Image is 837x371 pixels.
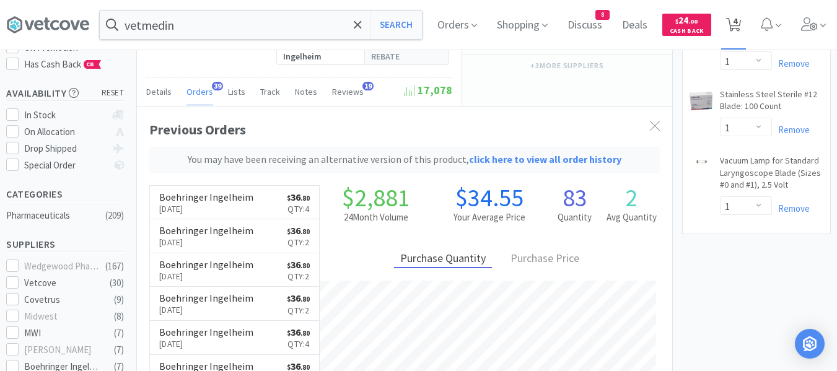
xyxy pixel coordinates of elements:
[159,361,253,371] h6: Boehringer Ingelheim
[287,292,310,304] span: 36
[24,292,101,307] div: Covetrus
[159,260,253,269] h6: Boehringer Ingelheim
[772,58,810,69] a: Remove
[287,337,310,351] p: Qty: 4
[320,185,433,210] h1: $2,881
[150,321,319,355] a: Boehringer Ingelheim[DATE]$36.80Qty:4
[110,276,124,290] div: ( 30 )
[287,261,291,270] span: $
[114,309,124,324] div: ( 8 )
[24,343,101,357] div: [PERSON_NAME]
[6,86,124,100] h5: Availability
[159,303,253,316] p: [DATE]
[6,187,124,201] h5: Categories
[772,124,810,136] a: Remove
[287,258,310,271] span: 36
[675,17,678,25] span: $
[84,61,97,68] span: CB
[720,89,824,118] a: Stainless Steel Sterile #12 Blade: 100 Count
[524,57,610,74] button: +3more suppliers
[260,86,280,97] span: Track
[362,82,374,90] span: 19
[150,186,319,220] a: Boehringer Ingelheim[DATE]$36.80Qty:4
[24,259,101,274] div: Wedgewood Pharmacy
[546,210,603,225] h2: Quantity
[159,192,253,202] h6: Boehringer Ingelheim
[300,295,310,303] span: . 80
[100,11,422,39] input: Search by item, sku, manufacturer, ingredient, size...
[689,91,714,111] img: de2eaa0223524180b072a9d6cbd8f757_20671.png
[159,269,253,283] p: [DATE]
[159,225,253,235] h6: Boehringer Ingelheim
[370,11,422,39] button: Search
[159,202,253,216] p: [DATE]
[186,86,213,97] span: Orders
[287,194,291,203] span: $
[287,295,291,303] span: $
[675,14,698,26] span: 24
[295,86,317,97] span: Notes
[394,250,492,269] div: Purchase Quantity
[212,82,223,90] span: 39
[287,326,310,338] span: 36
[404,83,452,97] span: 17,078
[795,329,825,359] div: Open Intercom Messenger
[149,119,660,173] div: Previous Orders
[24,108,107,123] div: In Stock
[662,8,711,41] a: $24.00Cash Back
[720,155,824,196] a: Vacuum Lamp for Standard Laryngoscope Blade (Sizes #0 and #1), 2.5 Volt
[433,210,546,225] h2: Your Average Price
[670,28,704,36] span: Cash Back
[433,185,546,210] h1: $34.55
[603,210,660,225] h2: Avg Quantity
[287,303,310,317] p: Qty: 2
[24,158,107,173] div: Special Order
[287,227,291,236] span: $
[150,219,319,253] a: Boehringer Ingelheim[DATE]$36.80Qty:2
[154,152,655,168] p: You may have been receiving an alternative version of this product,
[563,20,607,31] a: Discuss8
[105,259,124,274] div: ( 167 )
[596,11,609,19] span: 8
[24,276,101,290] div: Vetcove
[287,235,310,249] p: Qty: 2
[469,153,621,165] a: click here to view all order history
[159,337,253,351] p: [DATE]
[287,202,310,216] p: Qty: 4
[6,208,107,223] div: Pharmaceuticals
[24,124,107,139] div: On Allocation
[603,185,660,210] h1: 2
[332,86,364,97] span: Reviews
[287,329,291,338] span: $
[287,191,310,203] span: 36
[159,293,253,303] h6: Boehringer Ingelheim
[159,235,253,249] p: [DATE]
[300,194,310,203] span: . 80
[24,326,101,341] div: MWI
[24,141,107,156] div: Drop Shipped
[772,203,810,214] a: Remove
[300,227,310,236] span: . 80
[689,157,714,168] img: 1bffc10daa3b404b9ea7b99a8c841540_20195.png
[721,21,747,32] a: 4
[287,269,310,283] p: Qty: 2
[300,329,310,338] span: . 80
[159,327,253,337] h6: Boehringer Ingelheim
[24,58,102,70] span: Has Cash Back
[150,253,319,287] a: Boehringer Ingelheim[DATE]$36.80Qty:2
[300,261,310,270] span: . 80
[114,326,124,341] div: ( 7 )
[617,20,652,31] a: Deals
[287,224,310,237] span: 36
[105,208,124,223] div: ( 209 )
[546,185,603,210] h1: 83
[150,287,319,321] a: Boehringer Ingelheim[DATE]$36.80Qty:2
[688,17,698,25] span: . 00
[504,250,585,269] div: Purchase Price
[146,86,172,97] span: Details
[6,237,124,251] h5: Suppliers
[228,86,245,97] span: Lists
[320,210,433,225] h2: 24 Month Volume
[114,292,124,307] div: ( 9 )
[114,343,124,357] div: ( 7 )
